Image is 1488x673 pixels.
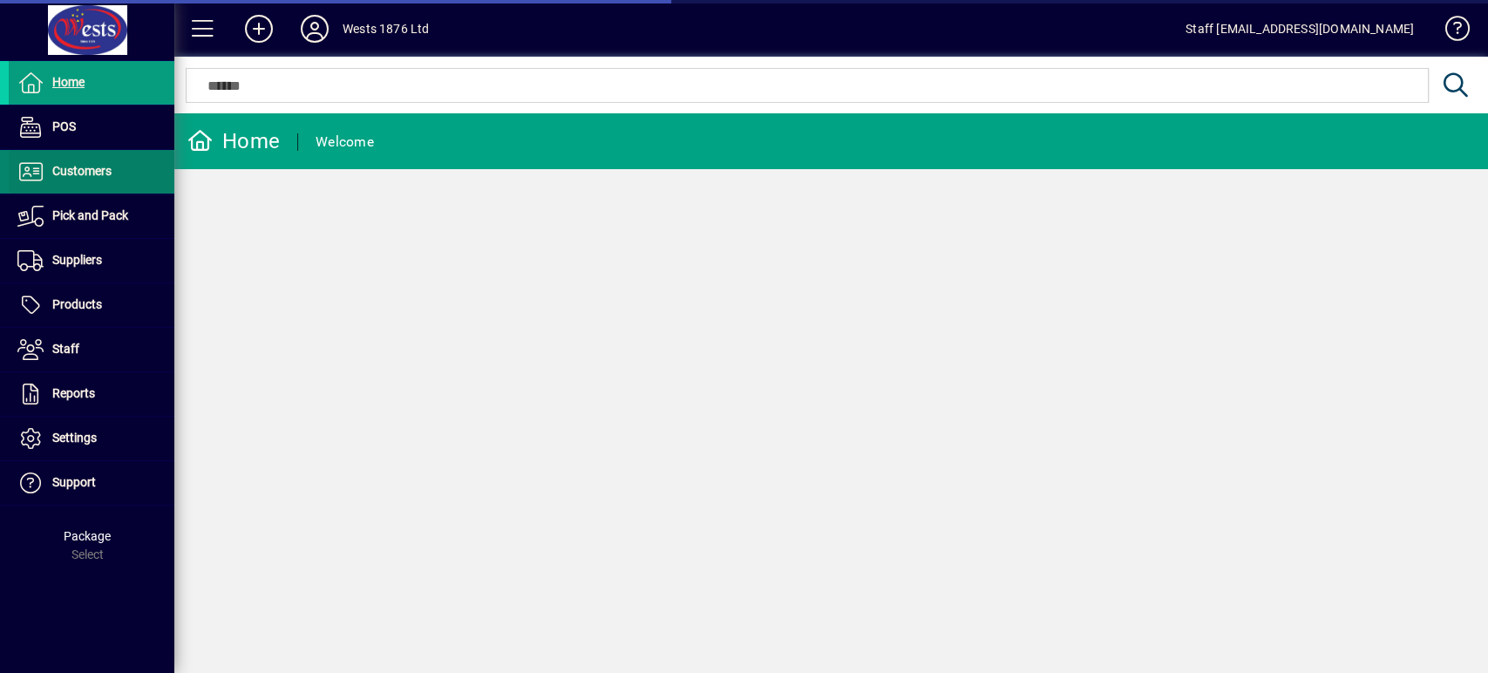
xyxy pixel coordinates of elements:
[343,15,429,43] div: Wests 1876 Ltd
[52,119,76,133] span: POS
[9,105,174,149] a: POS
[52,431,97,445] span: Settings
[9,461,174,505] a: Support
[52,253,102,267] span: Suppliers
[52,475,96,489] span: Support
[52,164,112,178] span: Customers
[231,13,287,44] button: Add
[1186,15,1414,43] div: Staff [EMAIL_ADDRESS][DOMAIN_NAME]
[52,342,79,356] span: Staff
[1431,3,1466,60] a: Knowledge Base
[52,75,85,89] span: Home
[187,127,280,155] div: Home
[52,386,95,400] span: Reports
[9,194,174,238] a: Pick and Pack
[316,128,374,156] div: Welcome
[9,283,174,327] a: Products
[9,328,174,371] a: Staff
[9,372,174,416] a: Reports
[9,417,174,460] a: Settings
[9,239,174,282] a: Suppliers
[9,150,174,194] a: Customers
[52,208,128,222] span: Pick and Pack
[64,529,111,543] span: Package
[287,13,343,44] button: Profile
[52,297,102,311] span: Products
